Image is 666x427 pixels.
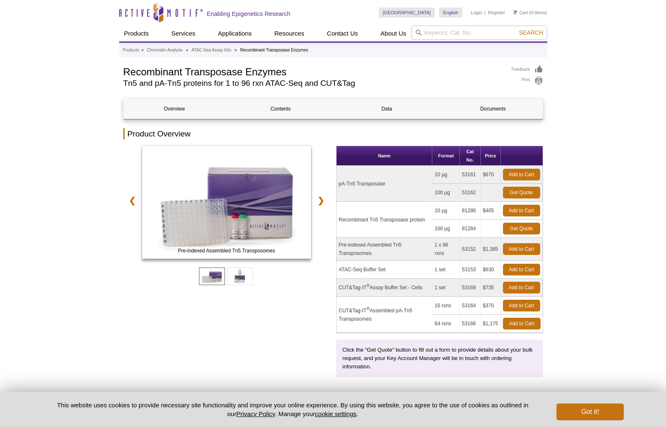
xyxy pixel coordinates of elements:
[503,282,540,293] a: Add to Cart
[503,264,540,275] a: Add to Cart
[342,346,537,371] p: Click the “Get Quote” button to fill out a form to provide details about your bulk request, and y...
[375,26,411,41] a: About Us
[367,283,370,288] sup: ®
[432,279,459,297] td: 1 set
[142,146,311,261] a: ATAC-Seq Kit
[240,48,308,52] li: Recombinant Transposase Enzymes
[119,26,154,41] a: Products
[322,26,363,41] a: Contact Us
[460,238,481,261] td: 53152
[432,261,459,279] td: 1 set
[481,238,501,261] td: $1,385
[337,238,432,261] td: Pre-indexed Assembled Tn5 Transposomes
[337,279,432,297] td: CUT&Tag-IT Assay Buffer Set - Cells
[236,410,275,417] a: Privacy Policy
[442,99,544,119] a: Documents
[513,10,517,14] img: Your Cart
[367,306,370,311] sup: ®
[337,261,432,279] td: ATAC-Seq Buffer Set
[513,8,547,18] li: (0 items)
[123,80,503,87] h2: Tn5 and pA-Tn5 proteins for 1 to 96 rxn ATAC-Seq and CUT&Tag
[315,410,356,417] button: cookie settings
[432,146,459,166] th: Format
[269,26,309,41] a: Resources
[481,146,501,166] th: Price
[481,261,501,279] td: $630
[512,76,543,85] a: Print
[230,99,332,119] a: Contents
[460,166,481,184] td: 53161
[481,279,501,297] td: $735
[123,191,141,210] a: ❮
[460,297,481,315] td: 53164
[432,184,459,202] td: 100 µg
[141,48,144,52] li: »
[43,401,543,418] p: This website uses cookies to provide necessary site functionality and improve your online experie...
[460,202,481,220] td: 81286
[512,65,543,74] a: Feedback
[460,315,481,333] td: 53166
[460,220,481,238] td: 81284
[460,261,481,279] td: 53153
[142,146,311,259] img: Pre-indexed Assembled Tn5 Transposomes
[503,300,540,311] a: Add to Cart
[144,247,309,255] span: Pre-indexed Assembled Tn5 Transposomes
[432,220,459,238] td: 100 µg
[488,10,505,15] a: Register
[516,29,546,36] button: Search
[213,26,257,41] a: Applications
[503,205,540,216] a: Add to Cart
[337,297,432,333] td: CUT&Tag-IT Assembled pA-Tn5 Transposomes
[481,166,501,184] td: $670
[235,48,237,52] li: »
[337,202,432,238] td: Recombinant Tn5 Transposase protein
[513,10,528,15] a: Cart
[337,166,432,202] td: pA-Tn5 Transposase
[124,99,225,119] a: Overview
[123,128,543,139] h2: Product Overview
[432,238,459,261] td: 1 x 96 rxns
[460,279,481,297] td: 53169
[411,26,547,40] input: Keyword, Cat. No.
[312,191,330,210] a: ❯
[460,146,481,166] th: Cat No.
[556,404,623,420] button: Got it!
[186,48,189,52] li: »
[503,243,540,255] a: Add to Cart
[503,169,540,180] a: Add to Cart
[471,10,482,15] a: Login
[207,10,291,18] h2: Enabling Epigenetics Research
[481,202,501,220] td: $405
[503,187,540,198] a: Get Quote
[166,26,201,41] a: Services
[519,29,543,36] span: Search
[460,184,481,202] td: 53162
[123,65,503,77] h1: Recombinant Transposase Enzymes
[503,223,540,234] a: Get Quote
[432,297,459,315] td: 16 rxns
[439,8,462,18] a: English
[123,46,139,54] a: Products
[481,297,501,315] td: $370
[147,46,183,54] a: Chromatin Analysis
[336,99,438,119] a: Data
[432,202,459,220] td: 10 µg
[503,318,541,329] a: Add to Cart
[191,46,231,54] a: ATAC-Seq Assay Kits
[379,8,435,18] a: [GEOGRAPHIC_DATA]
[432,166,459,184] td: 10 µg
[337,146,432,166] th: Name
[432,315,459,333] td: 64 rxns
[485,8,486,18] li: |
[481,315,501,333] td: $1,175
